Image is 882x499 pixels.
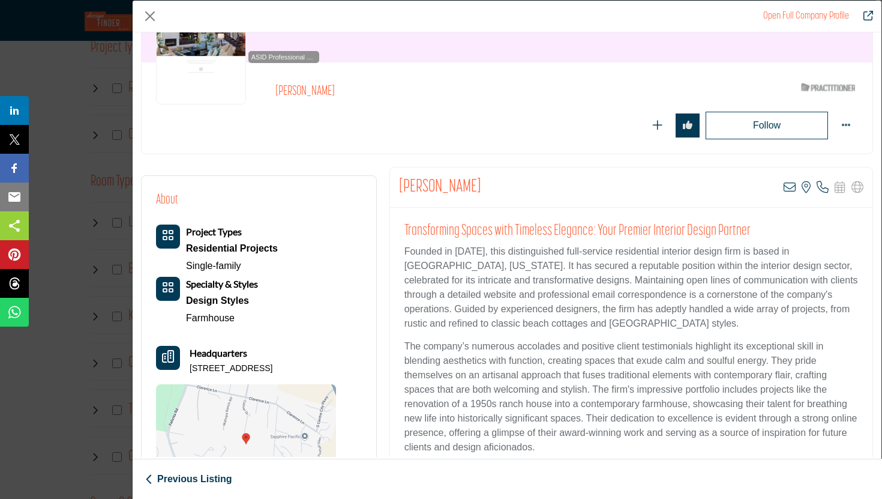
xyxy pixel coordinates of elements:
[186,261,241,271] a: Single-family
[404,339,858,455] p: The company’s numerous accolades and positive client testimonials highlight its exceptional skill...
[186,292,258,310] a: Design Styles
[156,14,246,104] img: kelly-smiar logo
[275,84,605,100] h2: [PERSON_NAME]
[251,52,317,62] span: ASID Professional Practitioner
[141,7,159,25] button: Close
[190,346,247,360] b: Headquarters
[855,9,873,23] a: Redirect to kelly-smiar
[706,112,828,139] button: Redirect to login
[156,190,178,210] h2: About
[404,244,858,331] p: Founded in [DATE], this distinguished full-service residential interior design firm is based in [...
[834,113,858,138] button: More Options
[156,277,180,301] button: Category Icon
[801,80,855,95] img: ASID Qualified Practitioners
[186,240,278,258] div: Types of projects range from simple residential renovations to highly complex commercial initiati...
[646,113,670,138] button: Redirect to login page
[676,113,700,138] button: Redirect to login page
[145,472,232,486] a: Previous Listing
[156,346,180,370] button: Headquarter icon
[404,222,858,240] h2: Transforming Spaces with Timeless Elegance: Your Premier Interior Design Partner
[186,313,235,323] a: Farmhouse
[763,11,849,21] a: Redirect to kelly-smiar
[156,225,180,249] button: Category Icon
[186,240,278,258] a: Residential Projects
[399,177,481,198] h2: Kelly Smiar
[186,226,242,237] b: Project Types
[186,292,258,310] div: Styles that range from contemporary to Victorian to meet any aesthetic vision.
[190,363,272,375] p: [STREET_ADDRESS]
[186,227,242,237] a: Project Types
[186,278,258,289] b: Specialty & Styles
[186,279,258,289] a: Specialty & Styles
